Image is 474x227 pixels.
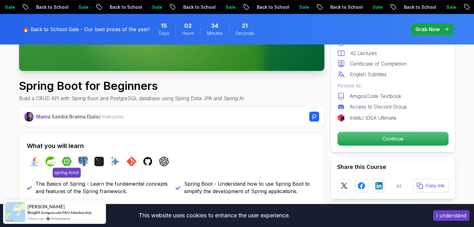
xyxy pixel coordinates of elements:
p: 🔥 Back to School Sale - Our best prices of the year! [23,25,150,33]
button: Continue [337,132,449,146]
img: java logo [29,156,39,166]
span: 2 hours ago [27,216,45,221]
p: Sale [366,4,386,10]
span: Instructor [102,113,124,120]
p: AmigosCode Textbook [350,92,401,100]
a: Amigoscode PRO Membership [41,210,92,215]
span: 2 Hours [184,21,192,30]
span: Days [159,30,169,36]
p: Sale [72,4,92,10]
p: Sale [219,4,239,10]
p: Sale [439,4,459,10]
p: Back to School [397,4,439,10]
p: Access to: [337,82,449,89]
p: Copy link [425,183,445,189]
h2: Share this Course [337,163,449,171]
span: Seconds [236,30,254,36]
img: Nelson Djalo [24,112,34,122]
img: spring logo [45,156,55,166]
p: Sale [145,4,165,10]
span: Hours [182,30,194,36]
span: 15 Days [161,21,167,30]
p: IntelliJ IDEA Ultimate [350,114,396,122]
img: github logo [143,156,153,166]
div: This website uses cookies to enhance the user experience. [5,209,424,222]
span: Bought [27,210,40,215]
h1: Spring Boot for Beginners [19,80,244,92]
p: Access to Discord Group [350,103,407,110]
p: Mama Samba Braima Djalo / [36,113,124,120]
img: postgres logo [78,156,88,166]
p: Back to School [29,4,72,10]
img: chatgpt logo [159,156,169,166]
p: English Subtitles [350,71,387,78]
button: Accept cookies [433,210,469,221]
p: Spring Boot - Understand how to use Spring Boot to simplify the development of Spring applications. [184,180,317,195]
p: Grab Now [415,25,440,33]
img: jetbrains logo [337,114,345,122]
p: Back to School [250,4,292,10]
span: Minutes [207,30,223,36]
p: Back to School [103,4,145,10]
img: ai logo [110,156,120,166]
p: Back to School [176,4,219,10]
span: [PERSON_NAME] [27,204,65,209]
button: Copy link [413,179,449,192]
img: provesource social proof notification image [5,202,25,222]
img: git logo [127,156,136,166]
a: ProveSource [51,216,70,221]
p: Back to School [323,4,366,10]
span: 21 Seconds [242,21,248,30]
p: PostgreSQL Database with Docker - Set up and manage a PostgreSQL database using Docker. [184,202,317,217]
span: spring-boot [53,168,81,178]
img: terminal logo [94,156,104,166]
p: Sale [292,4,312,10]
p: The Basics of Spring - Learn the fundamental concepts and features of the Spring framework. [36,180,168,195]
span: 34 Minutes [211,21,218,30]
p: Certificate of Completion [350,60,407,67]
p: Build a CRUD API with Spring Boot and PostgreSQL database using Spring Data JPA and Spring AI [19,95,244,102]
img: spring-boot logo [62,156,72,166]
h2: What you will learn [27,141,317,150]
p: or [396,182,402,189]
p: 42 Lectures [350,49,377,57]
